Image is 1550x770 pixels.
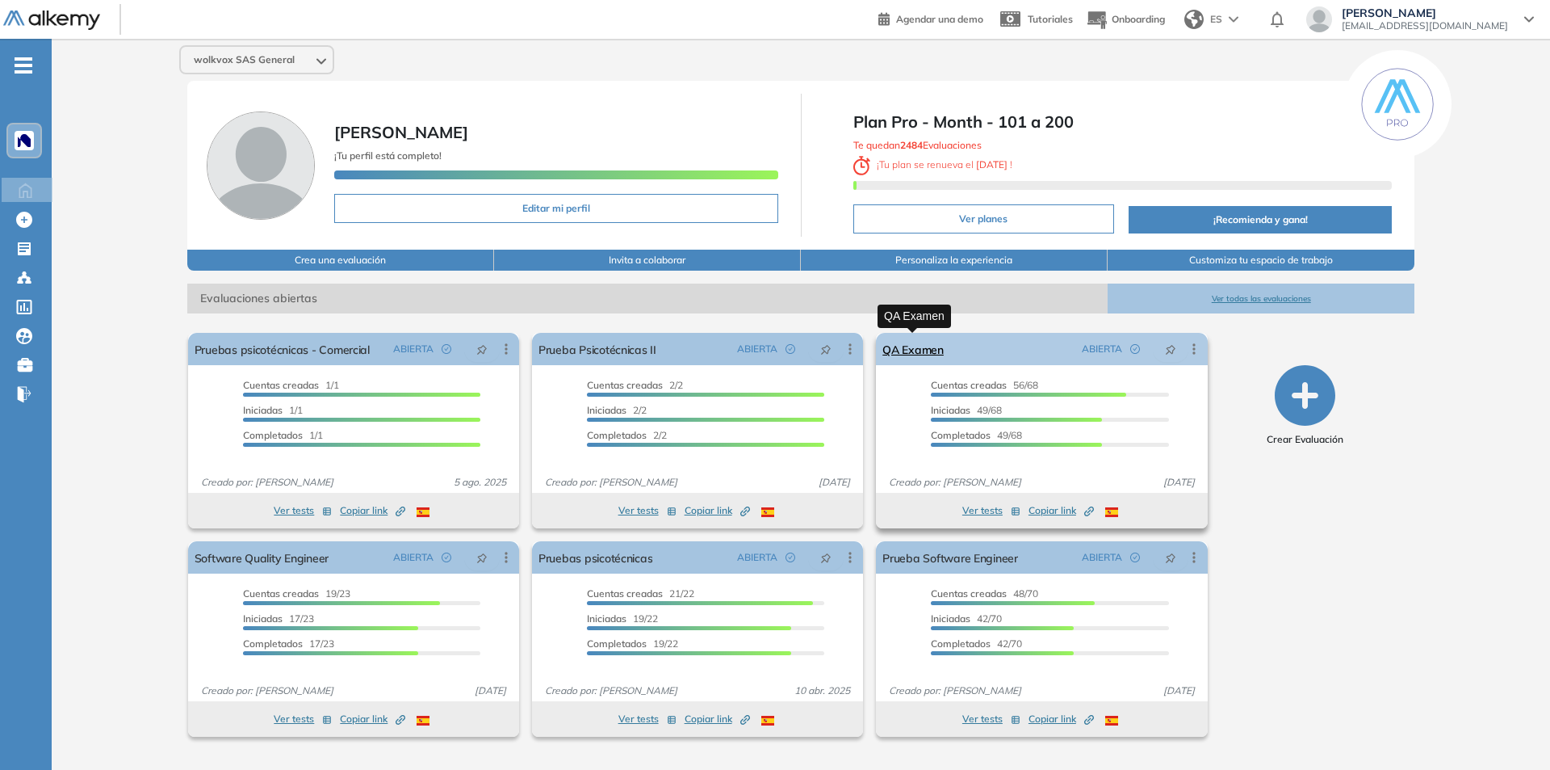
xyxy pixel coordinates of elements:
div: Widget de chat [1259,583,1550,770]
img: ESP [761,716,774,726]
button: pushpin [808,545,844,570]
span: pushpin [820,551,832,564]
img: world [1184,10,1204,29]
img: Logo [3,11,100,31]
span: [DATE] [1157,475,1201,490]
span: 1/1 [243,429,323,441]
span: [PERSON_NAME] [334,122,468,142]
span: 2/2 [587,379,683,391]
b: [DATE] [974,158,1010,170]
span: pushpin [476,551,488,564]
span: 48/70 [931,587,1038,600]
span: Evaluaciones abiertas [187,284,1108,313]
a: Prueba Software Engineer [882,541,1018,574]
a: Agendar una demo [878,8,983,27]
span: Creado por: [PERSON_NAME] [538,684,684,698]
img: ESP [761,507,774,517]
span: Copiar link [1028,712,1094,726]
span: Creado por: [PERSON_NAME] [195,475,340,490]
span: [DATE] [812,475,857,490]
span: 19/22 [587,637,678,650]
button: Copiar link [1028,501,1094,520]
span: [DATE] [468,684,513,698]
button: pushpin [464,545,500,570]
span: Cuentas creadas [587,379,663,391]
span: [EMAIL_ADDRESS][DOMAIN_NAME] [1342,19,1508,32]
span: Tutoriales [1028,13,1073,25]
i: - [15,64,32,67]
span: ABIERTA [1082,550,1122,565]
span: Onboarding [1112,13,1165,25]
button: Personaliza la experiencia [801,250,1108,271]
button: Ver tests [618,501,677,520]
span: Creado por: [PERSON_NAME] [538,475,684,490]
span: 17/23 [243,637,334,650]
span: check-circle [442,344,451,354]
button: Ver tests [962,709,1020,729]
span: Cuentas creadas [931,379,1007,391]
span: ABIERTA [737,342,777,356]
span: Copiar link [340,712,405,726]
span: 2/2 [587,429,667,441]
a: Prueba Psicotécnicas II [538,333,656,365]
span: Copiar link [1028,503,1094,518]
span: Completados [587,429,647,441]
span: Completados [931,637,991,650]
a: Software Quality Engineer [195,541,329,574]
span: Agendar una demo [896,13,983,25]
button: Copiar link [340,501,405,520]
button: pushpin [808,336,844,362]
button: Crea una evaluación [187,250,494,271]
span: 49/68 [931,429,1022,441]
span: Cuentas creadas [243,379,319,391]
img: ESP [1105,716,1118,726]
span: ABIERTA [737,550,777,565]
img: ESP [417,507,429,517]
span: Te quedan Evaluaciones [853,139,982,151]
span: check-circle [785,344,795,354]
button: pushpin [1153,336,1188,362]
span: Creado por: [PERSON_NAME] [882,684,1028,698]
button: Onboarding [1086,2,1165,37]
iframe: Chat Widget [1259,583,1550,770]
button: Copiar link [685,709,750,729]
span: [DATE] [1157,684,1201,698]
span: Crear Evaluación [1267,432,1343,447]
img: ESP [1105,507,1118,517]
div: QA Examen [878,305,951,328]
span: Completados [243,637,303,650]
span: Iniciadas [587,404,626,416]
span: Creado por: [PERSON_NAME] [882,475,1028,490]
span: Plan Pro - Month - 101 a 200 [853,110,1393,134]
button: Ver planes [853,204,1114,234]
span: Cuentas creadas [587,587,663,600]
span: [PERSON_NAME] [1342,6,1508,19]
button: Ver todas las evaluaciones [1108,284,1414,313]
span: Iniciadas [243,612,283,625]
span: wolkvox SAS General [194,53,295,66]
button: Invita a colaborar [494,250,801,271]
button: Copiar link [1028,709,1094,729]
span: Cuentas creadas [243,587,319,600]
span: ABIERTA [1082,342,1122,356]
span: 2/2 [587,404,647,416]
button: Customiza tu espacio de trabajo [1108,250,1414,271]
button: Copiar link [685,501,750,520]
span: 49/68 [931,404,1002,416]
img: Foto de perfil [207,112,315,220]
span: Completados [931,429,991,441]
button: Ver tests [618,709,677,729]
button: Ver tests [274,501,332,520]
span: 21/22 [587,587,694,600]
button: Copiar link [340,709,405,729]
span: 19/22 [587,612,658,625]
span: ES [1210,12,1222,27]
span: 42/70 [931,637,1022,650]
span: Completados [587,637,647,650]
span: 5 ago. 2025 [447,475,513,490]
a: Pruebas psicotécnicas [538,541,652,574]
span: ABIERTA [393,550,434,565]
span: 17/23 [243,612,314,625]
span: Completados [243,429,303,441]
img: clock-svg [853,156,871,175]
